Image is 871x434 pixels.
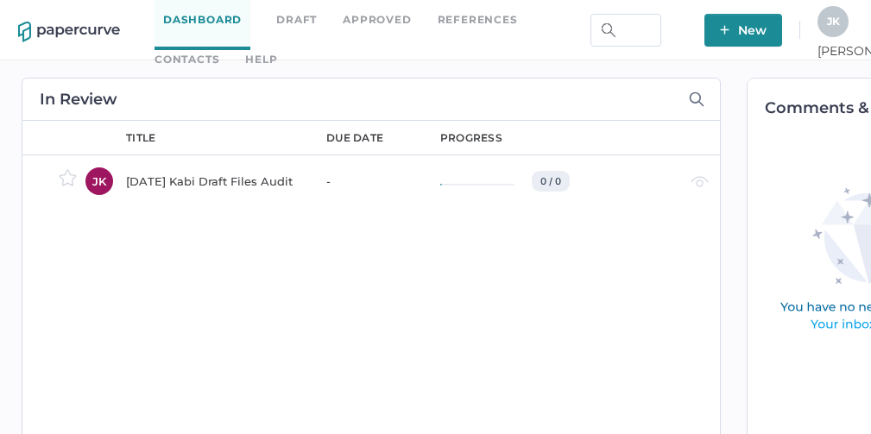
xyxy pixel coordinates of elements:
a: Approved [343,10,411,29]
img: plus-white.e19ec114.svg [720,25,729,35]
a: Contacts [155,50,219,69]
a: References [438,10,518,29]
td: - [309,154,423,206]
div: [DATE] Kabi Draft Files Audit [126,171,306,192]
div: JK [85,167,113,195]
span: J K [827,15,840,28]
span: New [720,14,767,47]
button: New [704,14,782,47]
img: search-icon-expand.c6106642.svg [689,91,704,107]
div: progress [440,130,502,146]
div: title [126,130,156,146]
img: papercurve-logo-colour.7244d18c.svg [18,22,120,42]
div: help [245,50,277,69]
a: Draft [276,10,317,29]
h2: In Review [40,91,117,107]
input: Search Workspace [590,14,661,47]
img: search.bf03fe8b.svg [602,23,615,37]
div: 0 / 0 [532,171,570,192]
div: due date [326,130,383,146]
img: eye-light-gray.b6d092a5.svg [691,176,709,187]
img: star-inactive.70f2008a.svg [59,169,77,186]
